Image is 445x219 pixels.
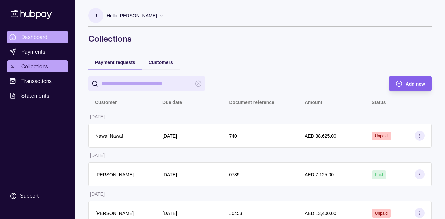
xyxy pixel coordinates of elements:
[162,211,177,216] p: [DATE]
[229,100,274,105] p: Document reference
[229,172,240,177] p: 0739
[7,60,68,72] a: Collections
[7,189,68,203] a: Support
[90,114,105,119] p: [DATE]
[372,100,386,105] p: Status
[21,33,48,41] span: Dashboard
[375,211,388,216] span: Unpaid
[95,100,117,105] p: Customer
[406,81,425,87] span: Add new
[7,75,68,87] a: Transactions
[305,211,336,216] p: AED 13,400.00
[389,76,432,91] button: Add new
[305,172,334,177] p: AED 7,125.00
[90,191,105,197] p: [DATE]
[162,133,177,139] p: [DATE]
[21,62,48,70] span: Collections
[7,90,68,102] a: Statements
[88,33,432,44] h1: Collections
[7,46,68,58] a: Payments
[107,12,157,19] p: Hello, [PERSON_NAME]
[149,60,173,65] span: Customers
[95,12,97,19] p: J
[162,100,182,105] p: Due date
[229,211,242,216] p: #0453
[305,100,322,105] p: Amount
[21,92,49,100] span: Statements
[90,153,105,158] p: [DATE]
[229,133,237,139] p: 740
[7,31,68,43] a: Dashboard
[162,172,177,177] p: [DATE]
[21,77,52,85] span: Transactions
[20,192,39,200] div: Support
[95,211,134,216] p: [PERSON_NAME]
[375,172,383,177] span: Paid
[305,133,336,139] p: AED 38,625.00
[21,48,45,56] span: Payments
[95,133,123,139] p: Nawaf Nawaf
[102,76,192,91] input: search
[375,134,388,138] span: Unpaid
[95,60,135,65] span: Payment requests
[95,172,134,177] p: [PERSON_NAME]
